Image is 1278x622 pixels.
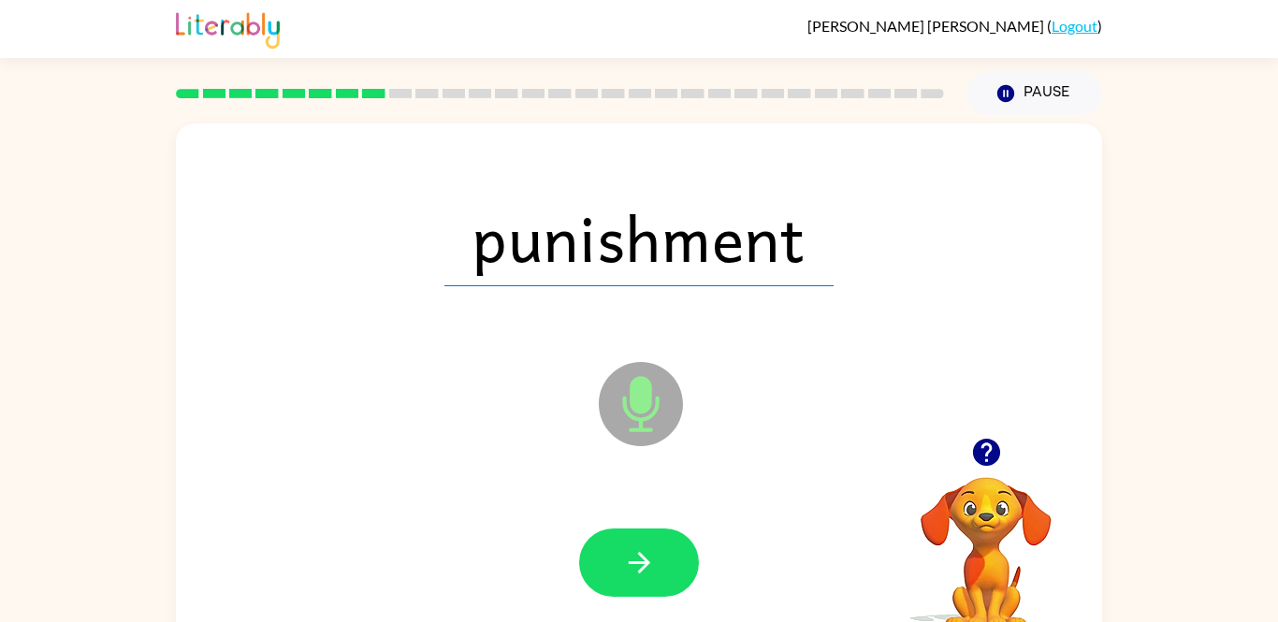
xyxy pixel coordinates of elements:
[176,7,280,49] img: Literably
[807,17,1047,35] span: [PERSON_NAME] [PERSON_NAME]
[966,72,1102,115] button: Pause
[444,189,834,286] span: punishment
[807,17,1102,35] div: ( )
[1052,17,1097,35] a: Logout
